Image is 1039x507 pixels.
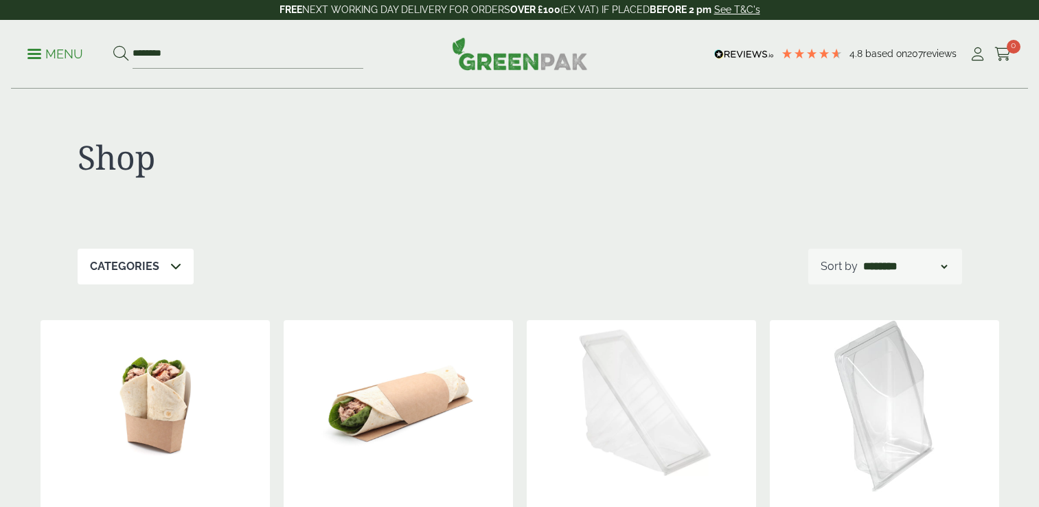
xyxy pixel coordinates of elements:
img: 2530049 Standard Clear Totilla Pack [770,320,999,492]
span: 207 [907,48,923,59]
p: Categories [90,258,159,275]
img: 5430063D Kraft Tortilla Wrap Sleeve TS4 with Wrap contents.jpg [284,320,513,492]
a: Menu [27,46,83,60]
span: 0 [1007,40,1020,54]
span: 4.8 [849,48,865,59]
p: Sort by [821,258,858,275]
img: 5430063E Kraft Tortilla Wrap Scoop TS2 with Wrap contents [41,320,270,492]
div: 4.79 Stars [781,47,843,60]
a: 0 [994,44,1012,65]
h1: Shop [78,137,520,177]
img: REVIEWS.io [714,49,774,59]
strong: FREE [279,4,302,15]
span: reviews [923,48,957,59]
select: Shop order [860,258,950,275]
p: Menu [27,46,83,63]
i: My Account [969,47,986,61]
img: GreenPak Supplies [452,37,588,70]
img: deep fill wedge [527,320,756,492]
strong: OVER £100 [510,4,560,15]
a: See T&C's [714,4,760,15]
span: Based on [865,48,907,59]
i: Cart [994,47,1012,61]
strong: BEFORE 2 pm [650,4,711,15]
